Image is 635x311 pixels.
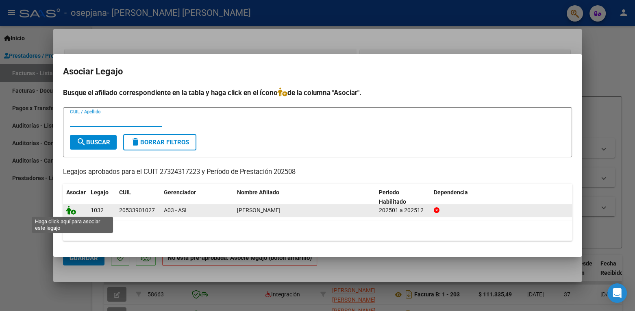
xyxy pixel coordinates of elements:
[91,207,104,213] span: 1032
[379,189,406,205] span: Periodo Habilitado
[376,184,431,211] datatable-header-cell: Periodo Habilitado
[119,189,131,196] span: CUIL
[237,207,281,213] span: SCALISE SANTINO ROSARIO
[63,64,572,79] h2: Asociar Legajo
[63,87,572,98] h4: Busque el afiliado correspondiente en la tabla y haga click en el ícono de la columna "Asociar".
[119,206,155,215] div: 20533901027
[63,220,572,241] div: 1 registros
[130,139,189,146] span: Borrar Filtros
[164,207,187,213] span: A03 - ASI
[63,167,572,177] p: Legajos aprobados para el CUIT 27324317223 y Período de Prestación 202508
[91,189,109,196] span: Legajo
[434,189,468,196] span: Dependencia
[66,189,86,196] span: Asociar
[116,184,161,211] datatable-header-cell: CUIL
[87,184,116,211] datatable-header-cell: Legajo
[607,283,627,303] div: Open Intercom Messenger
[70,135,117,150] button: Buscar
[379,206,427,215] div: 202501 a 202512
[431,184,572,211] datatable-header-cell: Dependencia
[234,184,376,211] datatable-header-cell: Nombre Afiliado
[130,137,140,147] mat-icon: delete
[237,189,279,196] span: Nombre Afiliado
[164,189,196,196] span: Gerenciador
[76,139,110,146] span: Buscar
[63,184,87,211] datatable-header-cell: Asociar
[76,137,86,147] mat-icon: search
[161,184,234,211] datatable-header-cell: Gerenciador
[123,134,196,150] button: Borrar Filtros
